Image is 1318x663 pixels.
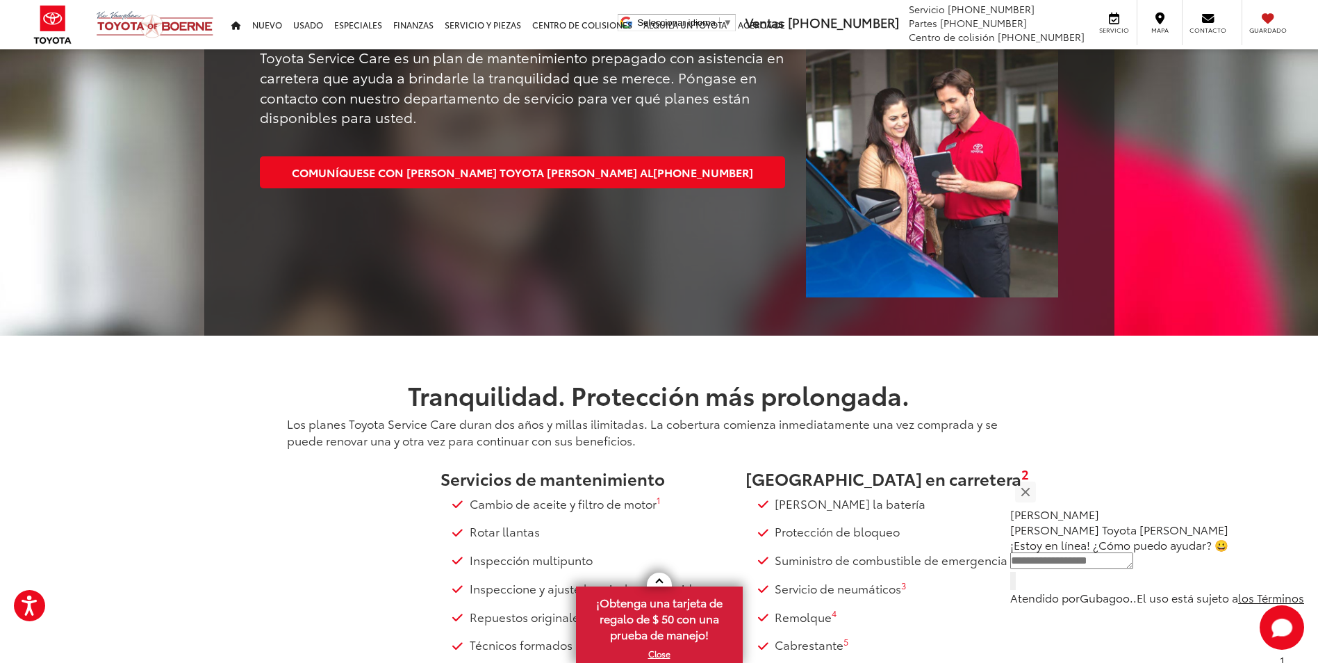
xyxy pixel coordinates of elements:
font: [GEOGRAPHIC_DATA] en carretera [746,466,1021,490]
font: Repuestos originales Toyota [470,608,624,625]
span: Guardado [1249,26,1287,35]
font: [PERSON_NAME] la batería [775,495,925,511]
span: Partes [909,16,937,30]
font: Técnicos formados por Toyota [470,636,633,653]
a: Comuníquese con [PERSON_NAME] Toyota [PERSON_NAME] al[PHONE_NUMBER] [260,156,786,188]
sup: 5 [843,635,848,648]
p: Los planes Toyota Service Care duran dos años y millas ilimitadas. La cobertura comienza inmediat... [287,415,1030,448]
img: Vic Vaughan Toyota of Boerne [96,10,214,39]
font: Inspección multipunto [470,551,593,568]
span: [PHONE_NUMBER] [998,30,1085,44]
span: Servicio [909,2,945,16]
font: ¡Obtenga una tarjeta de regalo de $ 50 con una prueba de manejo! [596,594,723,642]
font: Remolque [775,608,832,625]
font: Inspeccione y ajuste los niveles de líquido [470,580,699,596]
font: Suministro de combustible de emergencia [775,551,1007,568]
button: Toggle Chat Window [1260,605,1304,650]
font: Servicio de neumáticos [775,580,901,596]
a: 3 [901,580,906,596]
img: SERVICIO DE ATENCIÓN DE TOYOTA | Vic Vaughan Toyota de Boerne en Boerne TX [806,47,1058,297]
span: [PHONE_NUMBER] [653,164,753,180]
span: Centro de colisión [909,30,995,44]
sup: 2 [1021,465,1029,483]
span: [PHONE_NUMBER] [788,13,899,31]
span: [PHONE_NUMBER] [940,16,1027,30]
span: [PHONE_NUMBER] [948,2,1035,16]
span: Servicios de mantenimiento [440,466,665,490]
a: 1 [657,495,661,511]
a: 2 [1021,466,1029,490]
span: Servicio [1098,26,1130,35]
font: Cabrestante [775,636,843,653]
font: Protección de bloqueo [775,523,900,539]
a: 5 [843,636,848,653]
font: Cambio de aceite y filtro de motor [470,495,657,511]
sup: 3 [901,579,906,591]
span: Mapa [1144,26,1175,35]
font: Rotar llantas [470,523,540,539]
p: Toyota Service Care es un plan de mantenimiento prepagado con asistencia en carretera que ayuda a... [260,47,786,127]
span: Contacto [1189,26,1226,35]
a: 4 [832,608,837,625]
sup: 4 [832,607,837,619]
sup: 1 [657,493,661,506]
span: Tranquilidad. Protección más prolongada. [408,377,909,412]
svg: Start Chat [1260,605,1304,650]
